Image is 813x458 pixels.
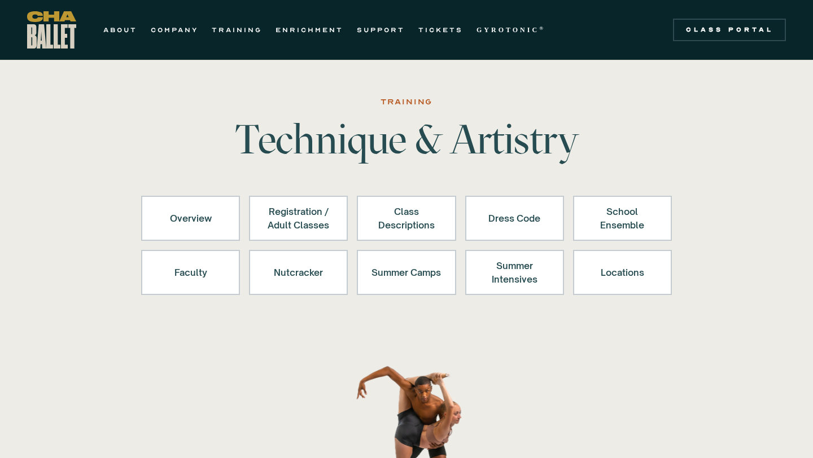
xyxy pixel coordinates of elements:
a: School Ensemble [573,196,672,241]
a: SUPPORT [357,23,405,37]
h1: Technique & Artistry [230,119,583,160]
div: Class Descriptions [371,205,441,232]
a: Registration /Adult Classes [249,196,348,241]
a: Summer Camps [357,250,456,295]
strong: GYROTONIC [477,26,539,34]
div: Nutcracker [264,259,333,286]
a: TRAINING [212,23,262,37]
div: Registration / Adult Classes [264,205,333,232]
div: Overview [156,205,225,232]
div: Locations [588,259,657,286]
a: Nutcracker [249,250,348,295]
a: ENRICHMENT [276,23,343,37]
div: Summer Camps [371,259,441,286]
a: ABOUT [103,23,137,37]
div: Summer Intensives [480,259,549,286]
a: Faculty [141,250,240,295]
a: Class Portal [673,19,786,41]
a: Class Descriptions [357,196,456,241]
a: Overview [141,196,240,241]
div: Dress Code [480,205,549,232]
a: Dress Code [465,196,564,241]
div: Faculty [156,259,225,286]
div: Class Portal [680,25,779,34]
sup: ® [539,25,545,31]
a: Summer Intensives [465,250,564,295]
a: home [27,11,76,49]
a: COMPANY [151,23,198,37]
div: School Ensemble [588,205,657,232]
a: GYROTONIC® [477,23,545,37]
a: Locations [573,250,672,295]
div: Training [381,95,432,109]
a: TICKETS [418,23,463,37]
